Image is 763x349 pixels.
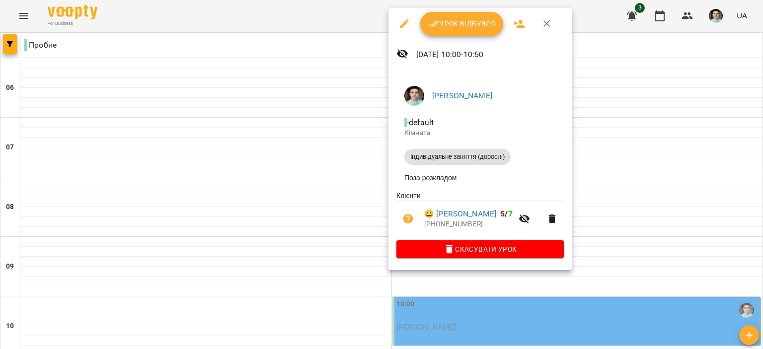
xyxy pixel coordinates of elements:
span: Скасувати Урок [404,243,556,255]
ul: Клієнти [396,191,564,240]
button: Візит ще не сплачено. Додати оплату? [396,207,420,231]
img: 8482cb4e613eaef2b7d25a10e2b5d949.jpg [404,86,424,106]
span: 5 [500,209,505,218]
p: Кімната [404,128,556,138]
span: Урок відбувся [428,18,496,30]
span: 7 [508,209,513,218]
a: [PERSON_NAME] [432,91,492,100]
a: 😀 [PERSON_NAME] [424,208,496,220]
b: / [500,209,512,218]
li: Поза розкладом [396,169,564,187]
span: - default [404,118,436,127]
p: [DATE] 10:00 - 10:50 [416,49,564,61]
button: Урок відбувся [420,12,504,36]
button: Скасувати Урок [396,240,564,258]
p: [PHONE_NUMBER] [424,219,513,229]
span: Індивідуальне заняття (дорослі) [404,152,511,161]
